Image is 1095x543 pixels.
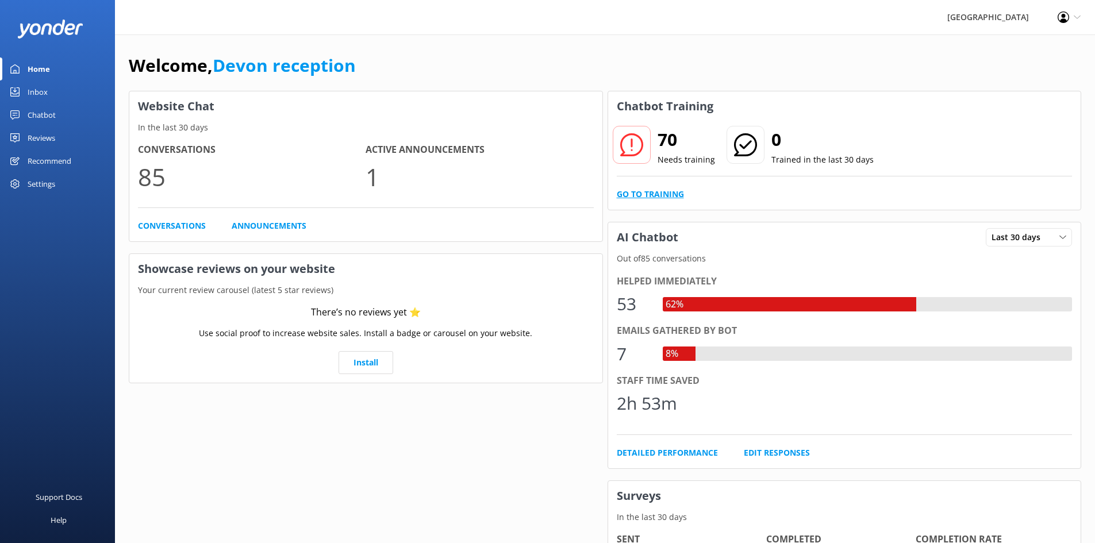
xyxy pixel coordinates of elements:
[138,219,206,232] a: Conversations
[771,153,874,166] p: Trained in the last 30 days
[28,172,55,195] div: Settings
[51,509,67,532] div: Help
[617,390,677,417] div: 2h 53m
[129,284,602,296] p: Your current review carousel (latest 5 star reviews)
[658,126,715,153] h2: 70
[608,481,1081,511] h3: Surveys
[129,254,602,284] h3: Showcase reviews on your website
[129,121,602,134] p: In the last 30 days
[28,103,56,126] div: Chatbot
[17,20,83,38] img: yonder-white-logo.png
[744,446,810,459] a: Edit Responses
[617,188,684,201] a: Go to Training
[138,157,366,196] p: 85
[663,297,686,312] div: 62%
[199,327,532,340] p: Use social proof to increase website sales. Install a badge or carousel on your website.
[608,511,1081,523] p: In the last 30 days
[617,373,1073,388] div: Staff time saved
[28,126,55,149] div: Reviews
[138,143,366,157] h4: Conversations
[608,252,1081,265] p: Out of 85 conversations
[992,231,1047,244] span: Last 30 days
[311,305,421,320] div: There’s no reviews yet ⭐
[366,157,593,196] p: 1
[129,91,602,121] h3: Website Chat
[28,80,48,103] div: Inbox
[608,222,687,252] h3: AI Chatbot
[617,274,1073,289] div: Helped immediately
[663,346,681,361] div: 8%
[617,324,1073,338] div: Emails gathered by bot
[36,486,82,509] div: Support Docs
[28,149,71,172] div: Recommend
[28,57,50,80] div: Home
[608,91,722,121] h3: Chatbot Training
[617,446,718,459] a: Detailed Performance
[339,351,393,374] a: Install
[129,52,356,79] h1: Welcome,
[366,143,593,157] h4: Active Announcements
[232,219,306,232] a: Announcements
[771,126,874,153] h2: 0
[617,290,651,318] div: 53
[213,53,356,77] a: Devon reception
[617,340,651,368] div: 7
[658,153,715,166] p: Needs training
